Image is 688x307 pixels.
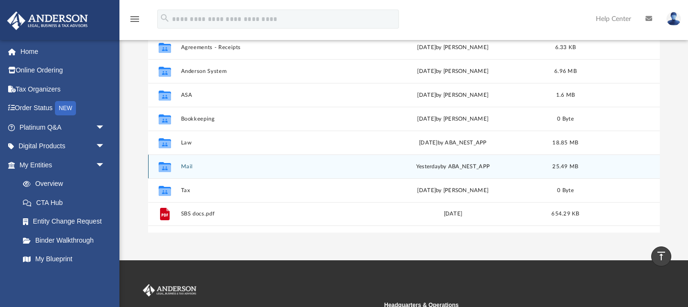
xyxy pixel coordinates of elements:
[7,42,119,61] a: Home
[181,68,359,74] button: Anderson System
[181,92,359,98] button: ASA
[557,188,574,193] span: 0 Byte
[557,116,574,122] span: 0 Byte
[364,91,542,100] div: [DATE] by [PERSON_NAME]
[181,140,359,146] button: Law
[181,211,359,217] button: SBS docs.pdf
[96,155,115,175] span: arrow_drop_down
[666,12,681,26] img: User Pic
[13,268,119,287] a: Tax Due Dates
[7,99,119,118] a: Order StatusNEW
[7,137,119,156] a: Digital Productsarrow_drop_down
[656,250,667,262] i: vertical_align_top
[13,250,115,269] a: My Blueprint
[552,140,578,145] span: 18.85 MB
[364,115,542,123] div: [DATE] by [PERSON_NAME]
[13,212,119,231] a: Entity Change Request
[4,11,91,30] img: Anderson Advisors Platinum Portal
[556,92,575,98] span: 1.6 MB
[551,211,579,216] span: 654.29 KB
[364,139,542,147] div: [DATE] by ABA_NEST_APP
[7,80,119,99] a: Tax Organizers
[364,67,542,76] div: [DATE] by [PERSON_NAME]
[13,174,119,194] a: Overview
[416,164,440,169] span: yesterday
[160,13,170,23] i: search
[181,44,359,51] button: Agreements - Receipts
[552,164,578,169] span: 25.49 MB
[148,35,660,233] div: grid
[13,231,119,250] a: Binder Walkthrough
[7,155,119,174] a: My Entitiesarrow_drop_down
[7,61,119,80] a: Online Ordering
[7,118,119,137] a: Platinum Q&Aarrow_drop_down
[554,69,577,74] span: 6.96 MB
[129,13,140,25] i: menu
[129,18,140,25] a: menu
[364,210,542,218] div: [DATE]
[364,186,542,195] div: [DATE] by [PERSON_NAME]
[96,137,115,156] span: arrow_drop_down
[181,187,359,194] button: Tax
[13,193,119,212] a: CTA Hub
[364,163,542,171] div: by ABA_NEST_APP
[55,101,76,115] div: NEW
[555,45,576,50] span: 6.33 KB
[651,246,671,266] a: vertical_align_top
[181,164,359,170] button: Mail
[181,116,359,122] button: Bookkeeping
[141,284,198,297] img: Anderson Advisors Platinum Portal
[364,43,542,52] div: [DATE] by [PERSON_NAME]
[96,118,115,137] span: arrow_drop_down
